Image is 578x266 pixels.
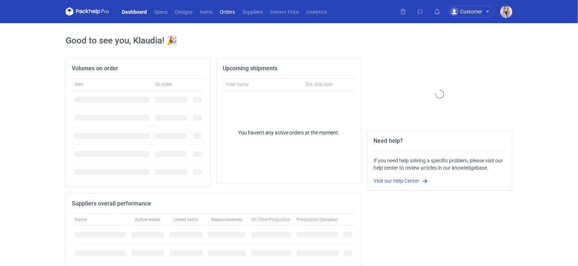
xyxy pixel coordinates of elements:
button: Customer [449,6,500,17]
a: Orders [216,7,239,16]
img: Klaudia Wiśniewska [500,6,512,18]
div: You haven’t any active orders at the moment. [223,129,355,136]
div: If you need help solving a specific problem, please visit our help center to review articles in o... [373,157,506,171]
a: Suppliers [239,7,267,16]
h2: Upcoming shipments [223,64,277,73]
h2: Need help? [373,137,403,145]
span: Linked items [174,217,198,223]
span: On order [155,82,172,87]
a: Items [196,7,216,16]
a: Visit our Help Center [373,178,428,184]
h2: Suppliers overall performance [72,199,151,208]
span: Active orders [135,217,161,223]
span: Item [75,82,83,87]
span: Responsiveness [211,217,242,223]
a: Instant Price [267,7,302,16]
span: Name [75,217,87,223]
span: On Time Production [252,217,291,223]
span: Production Deviation [297,217,338,223]
svg: Packhelp Pro [66,7,109,16]
a: Dashboard [118,7,150,16]
a: Designs [171,7,196,16]
h2: Volumes on order [72,64,118,73]
div: Customer [450,7,482,16]
a: Specs [150,7,171,16]
a: Analytics [302,7,330,16]
h1: Good to see you, Klaudia! 🎉 [66,35,512,46]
